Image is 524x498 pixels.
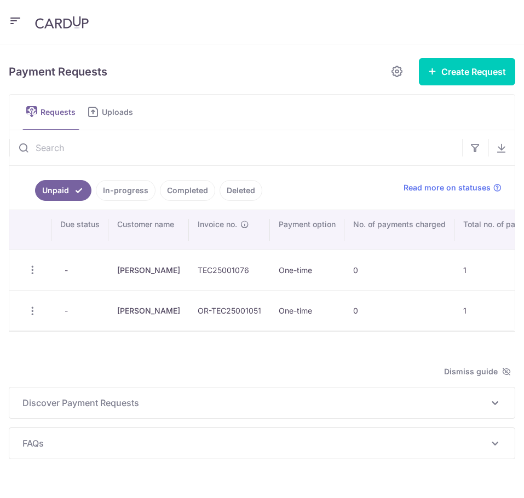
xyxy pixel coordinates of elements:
a: Completed [160,180,215,201]
span: Requests [41,107,79,118]
th: Customer name [108,210,189,250]
h5: Payment Requests [9,63,107,80]
td: [PERSON_NAME] [108,250,189,290]
a: Unpaid [35,180,91,201]
iframe: Opens a widget where you can find more information [454,465,513,493]
th: No. of payments charged [344,210,454,250]
p: FAQs [22,437,502,450]
input: Search [9,130,462,165]
td: One-time [270,250,344,290]
span: Uploads [102,107,141,118]
a: In-progress [96,180,156,201]
th: Due status [51,210,108,250]
a: Uploads [84,95,141,130]
p: Discover Payment Requests [22,396,502,409]
span: Discover Payment Requests [22,396,488,409]
a: Read more on statuses [404,182,502,193]
span: - [60,303,72,319]
td: OR-TEC25001051 [189,290,270,331]
td: 0 [344,290,454,331]
span: Dismiss guide [444,365,511,378]
span: No. of payments charged [353,219,446,230]
a: Requests [22,95,79,130]
a: Deleted [220,180,262,201]
td: [PERSON_NAME] [108,290,189,331]
span: - [60,263,72,278]
th: Payment option [270,210,344,250]
span: Payment option [279,219,336,230]
span: Invoice no. [198,219,237,230]
td: 0 [344,250,454,290]
button: Create Request [419,58,515,85]
img: CardUp [35,16,89,29]
th: Invoice no. [189,210,270,250]
td: One-time [270,290,344,331]
span: Read more on statuses [404,182,491,193]
span: FAQs [22,437,488,450]
td: TEC25001076 [189,250,270,290]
